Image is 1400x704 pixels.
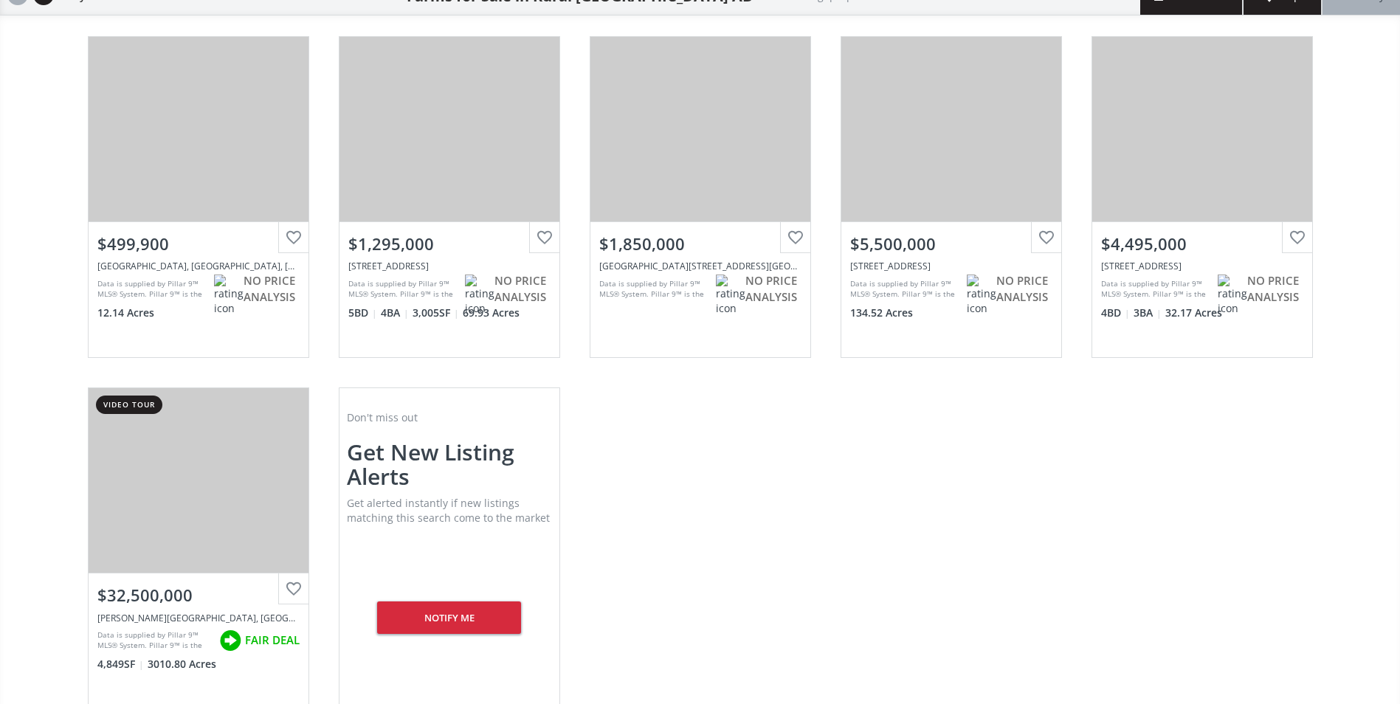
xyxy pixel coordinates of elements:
[465,275,494,316] img: rating icon
[494,273,551,305] span: NO PRICE ANALYSIS
[245,632,300,648] span: FAIR DEAL
[745,273,801,305] span: NO PRICE ANALYSIS
[348,278,461,300] div: Data is supplied by Pillar 9™ MLS® System. Pillar 9™ is the owner of the copyright in its MLS® Sy...
[1247,273,1303,305] span: NO PRICE ANALYSIS
[347,440,552,489] h2: Get new listing alerts
[716,275,745,316] img: rating icon
[1077,21,1328,373] a: $4,495,000[STREET_ADDRESS]Data is supplied by Pillar 9™ MLS® System. Pillar 9™ is the owner of th...
[1101,260,1303,272] div: 243003 Range Road 270, Rural Rocky View County, AB T1X 2J7
[1165,306,1222,320] span: 32.17 Acres
[1101,306,1130,320] span: 4 BD
[599,232,801,255] div: $1,850,000
[97,657,144,672] span: 4,849 SF
[97,612,300,624] div: Scott Lake Ranch, Rural Rocky View County, AB T3Z 2L4
[348,306,377,320] span: 5 BD
[1101,278,1214,300] div: Data is supplied by Pillar 9™ MLS® System. Pillar 9™ is the owner of the copyright in its MLS® Sy...
[73,21,324,373] a: $499,900[GEOGRAPHIC_DATA], [GEOGRAPHIC_DATA], [GEOGRAPHIC_DATA] T0J1X0Data is supplied by Pillar ...
[97,629,212,652] div: Data is supplied by Pillar 9™ MLS® System. Pillar 9™ is the owner of the copyright in its MLS® Sy...
[97,278,210,300] div: Data is supplied by Pillar 9™ MLS® System. Pillar 9™ is the owner of the copyright in its MLS® Sy...
[599,278,712,300] div: Data is supplied by Pillar 9™ MLS® System. Pillar 9™ is the owner of the copyright in its MLS® Sy...
[1101,232,1303,255] div: $4,495,000
[377,601,521,634] div: Notify me
[850,278,963,300] div: Data is supplied by Pillar 9™ MLS® System. Pillar 9™ is the owner of the copyright in its MLS® Sy...
[463,306,520,320] span: 69.93 Acres
[215,626,245,655] img: rating icon
[347,410,418,424] span: Don't miss out
[1218,275,1247,316] img: rating icon
[244,273,300,305] span: NO PRICE ANALYSIS
[575,21,826,373] a: $1,850,000[GEOGRAPHIC_DATA][STREET_ADDRESS][GEOGRAPHIC_DATA]Data is supplied by Pillar 9™ MLS® Sy...
[381,306,409,320] span: 4 BA
[850,232,1052,255] div: $5,500,000
[826,21,1077,373] a: $5,500,000[STREET_ADDRESS]Data is supplied by Pillar 9™ MLS® System. Pillar 9™ is the owner of th...
[148,657,216,672] span: 3010.80 Acres
[214,275,244,316] img: rating icon
[413,306,459,320] span: 3,005 SF
[97,306,154,320] span: 12.14 Acres
[850,306,913,320] span: 134.52 Acres
[1134,306,1162,320] span: 3 BA
[599,260,801,272] div: 273250 Township Road 250 Road East, Rural Rocky View County, AB T1Z 0Y5
[850,260,1052,272] div: 34024 Township Road 260, Rural Rocky View County, AB T4C 1A2
[348,232,551,255] div: $1,295,000
[324,21,575,373] a: $1,295,000[STREET_ADDRESS]Data is supplied by Pillar 9™ MLS® System. Pillar 9™ is the owner of th...
[97,232,300,255] div: $499,900
[347,496,550,525] span: Get alerted instantly if new listings matching this search come to the market
[996,273,1052,305] span: NO PRICE ANALYSIS
[97,584,300,607] div: $32,500,000
[967,275,996,316] img: rating icon
[348,260,551,272] div: 281141 Township Road 274, Rural Rocky View County, AB T4A 2S3
[97,260,300,272] div: Glenmore Trail, Rural Rocky View County, AB T0J1X0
